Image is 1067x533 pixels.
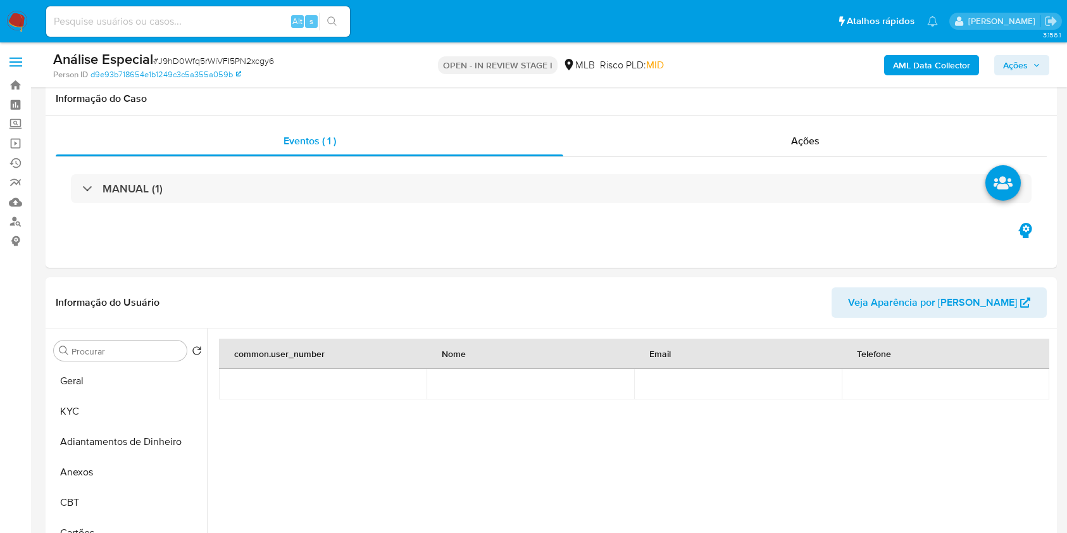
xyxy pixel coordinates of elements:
[90,69,241,80] a: d9e93b718654e1b1249c3c5a355a059b
[893,55,970,75] b: AML Data Collector
[103,182,163,196] h3: MANUAL (1)
[56,92,1047,105] h1: Informação do Caso
[284,134,336,148] span: Eventos ( 1 )
[49,427,207,457] button: Adiantamentos de Dinheiro
[72,346,182,357] input: Procurar
[927,16,938,27] a: Notificações
[49,457,207,487] button: Anexos
[49,487,207,518] button: CBT
[53,49,153,69] b: Análise Especial
[59,346,69,356] button: Procurar
[153,54,274,67] span: # J9hD0Wfq5rWiVFI5PN2xcgy6
[49,366,207,396] button: Geral
[994,55,1049,75] button: Ações
[309,15,313,27] span: s
[292,15,303,27] span: Alt
[848,287,1017,318] span: Veja Aparência por [PERSON_NAME]
[968,15,1040,27] p: ana.conceicao@mercadolivre.com
[192,346,202,360] button: Retornar ao pedido padrão
[53,69,88,80] b: Person ID
[563,58,595,72] div: MLB
[1003,55,1028,75] span: Ações
[832,287,1047,318] button: Veja Aparência por [PERSON_NAME]
[46,13,350,30] input: Pesquise usuários ou casos...
[438,56,558,74] p: OPEN - IN REVIEW STAGE I
[884,55,979,75] button: AML Data Collector
[56,296,159,309] h1: Informação do Usuário
[319,13,345,30] button: search-icon
[49,396,207,427] button: KYC
[71,174,1032,203] div: MANUAL (1)
[646,58,664,72] span: MID
[600,58,664,72] span: Risco PLD:
[847,15,914,28] span: Atalhos rápidos
[1044,15,1058,28] a: Sair
[791,134,820,148] span: Ações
